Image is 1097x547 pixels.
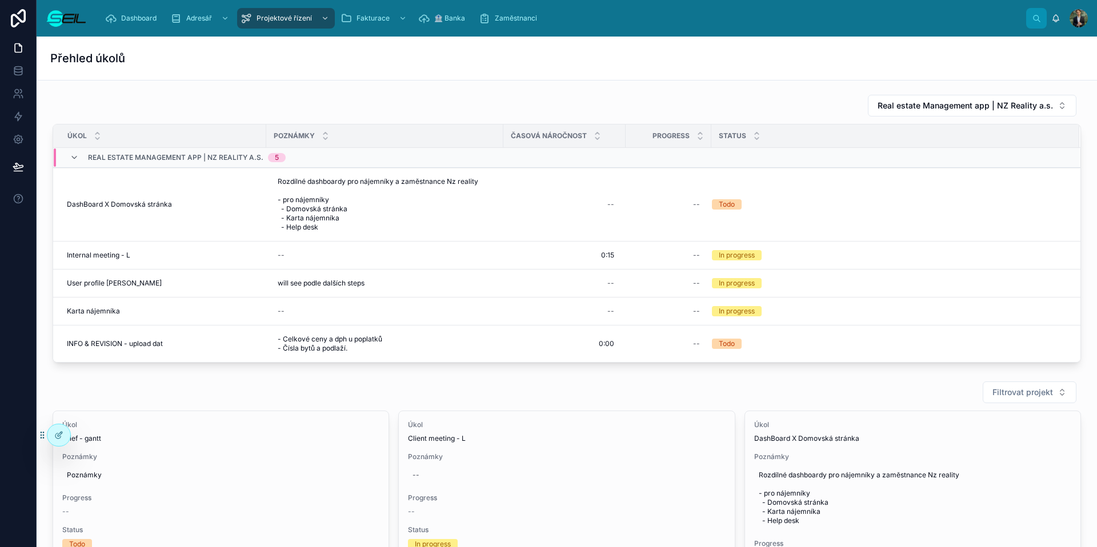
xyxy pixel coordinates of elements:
[693,251,700,260] div: --
[607,279,614,288] div: --
[408,525,725,534] span: Status
[278,177,492,232] span: Rozdílné dashboardy pro nájemníky a zaměstnance Nz reality - pro nájemníky - Domovská stránka - K...
[408,452,725,461] span: Poznámky
[273,274,497,292] a: will see podle dalších steps
[408,434,725,443] span: Client meeting - L
[62,420,379,429] span: Úkol
[510,302,619,320] a: --
[413,470,419,480] div: --
[632,302,704,320] a: --
[357,14,390,23] span: Fakturace
[278,251,285,260] div: --
[121,14,157,23] span: Dashboard
[62,452,379,461] span: Poznámky
[102,8,165,29] a: Dashboard
[754,434,1071,443] span: DashBoard X Domovská stránka
[67,251,259,260] a: Internal meeting - L
[67,470,375,480] span: Poznámky
[632,274,704,292] a: --
[754,420,1071,429] span: Úkol
[275,153,279,162] div: 5
[693,279,700,288] div: --
[495,14,537,23] span: Zaměstnanci
[719,199,735,210] div: Todo
[719,250,755,260] div: In progress
[237,8,335,29] a: Projektové řízení
[475,8,545,29] a: Zaměstnanci
[274,131,315,140] span: Poznámky
[759,470,1067,525] span: Rozdílné dashboardy pro nájemníky a zaměstnance Nz reality - pro nájemníky - Domovská stránka - K...
[186,14,212,23] span: Adresář
[712,278,1066,288] a: In progress
[96,6,1026,31] div: scrollable content
[408,507,415,516] span: --
[67,200,259,209] a: DashBoard X Domovská stránka
[719,278,755,288] div: In progress
[868,95,1076,116] button: Select Button
[167,8,235,29] a: Adresář
[510,246,619,264] a: 0:15
[50,50,125,66] h1: Přehled úkolů
[632,246,704,264] a: --
[754,452,1071,461] span: Poznámky
[983,381,1076,403] button: Select Button
[67,131,87,140] span: Úkol
[601,251,614,260] span: 0:15
[278,279,365,288] span: will see podle dalších steps
[62,507,69,516] span: --
[712,199,1066,210] a: Todo
[273,172,497,236] a: Rozdílné dashboardy pro nájemníky a zaměstnance Nz reality - pro nájemníky - Domovská stránka - K...
[632,195,704,214] a: --
[408,420,725,429] span: Úkol
[632,335,704,353] a: --
[510,195,619,214] a: --
[511,131,587,140] span: Časová náročnost
[693,200,700,209] div: --
[712,250,1066,260] a: In progress
[434,14,465,23] span: 🏦 Banka
[693,307,700,316] div: --
[415,8,473,29] a: 🏦 Banka
[62,493,379,502] span: Progress
[88,153,263,162] span: Real estate Management app | NZ Reality a.s.
[273,246,497,264] a: --
[992,387,1053,398] span: Filtrovat projekt
[257,14,312,23] span: Projektové řízení
[599,339,614,348] span: 0:00
[510,335,619,353] a: 0:00
[67,339,163,348] span: INFO & REVISION - upload dat
[719,131,746,140] span: Status
[67,307,120,316] span: Karta nájemníka
[408,493,725,502] span: Progress
[510,274,619,292] a: --
[67,339,259,348] a: INFO & REVISION - upload dat
[719,306,755,316] div: In progress
[712,339,1066,349] a: Todo
[278,335,454,353] span: - Celkové ceny a dph u poplatků - Čísla bytů a podlaží.
[273,302,497,320] a: --
[67,251,130,260] span: Internal meeting - L
[46,9,87,27] img: App logo
[337,8,413,29] a: Fakturace
[712,306,1066,316] a: In progress
[67,200,172,209] span: DashBoard X Domovská stránka
[652,131,690,140] span: Progress
[67,279,162,288] span: User profile [PERSON_NAME]
[67,279,259,288] a: User profile [PERSON_NAME]
[693,339,700,348] div: --
[67,307,259,316] a: Karta nájemníka
[62,434,379,443] span: Brief - gantt
[878,100,1053,111] span: Real estate Management app | NZ Reality a.s.
[278,307,285,316] div: --
[719,339,735,349] div: Todo
[273,330,497,357] a: - Celkové ceny a dph u poplatků - Čísla bytů a podlaží.
[62,525,379,534] span: Status
[607,200,614,209] div: --
[607,307,614,316] div: --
